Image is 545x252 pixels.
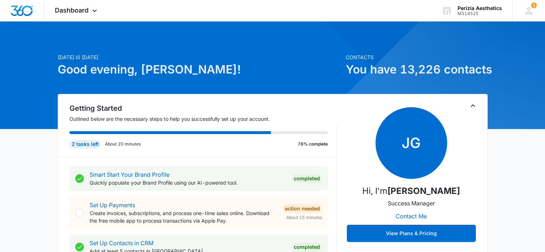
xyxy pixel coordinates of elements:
[286,214,322,221] span: About 15 minutes
[469,101,477,110] button: Toggle Collapse
[58,61,341,78] h1: Good evening, [PERSON_NAME]!
[347,225,476,242] button: View Plans & Pricing
[55,6,89,14] span: Dashboard
[362,185,460,198] p: Hi, I'm
[90,239,153,247] a: Set Up Contacts in CRM
[90,179,286,186] p: Quickly populate your Brand Profile using our AI-powered tool.
[346,61,488,78] h1: You have 13,226 contacts
[388,208,434,225] button: Contact Me
[283,204,322,213] div: Action Needed
[70,115,337,123] p: Outlined below are the necessary steps to help you successfully set up your account.
[70,103,337,114] h2: Getting Started
[458,11,502,16] div: account id
[58,53,341,61] p: [DATE] is [DATE]
[105,141,141,147] p: About 20 minutes
[346,53,488,61] p: Contacts
[292,243,322,251] div: Completed
[292,174,322,183] div: Completed
[388,199,435,208] p: Success Manager
[90,201,135,209] a: Set Up Payments
[70,140,101,148] div: 2 tasks left
[387,186,460,196] strong: [PERSON_NAME]
[90,209,277,224] p: Create invoices, subscriptions, and process one-time sales online. Download the free mobile app t...
[458,5,502,11] div: account name
[298,141,328,147] p: 78% complete
[90,171,169,178] a: Smart Start Your Brand Profile
[376,107,447,179] span: JG
[531,3,537,8] span: 1
[531,3,537,8] div: notifications count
